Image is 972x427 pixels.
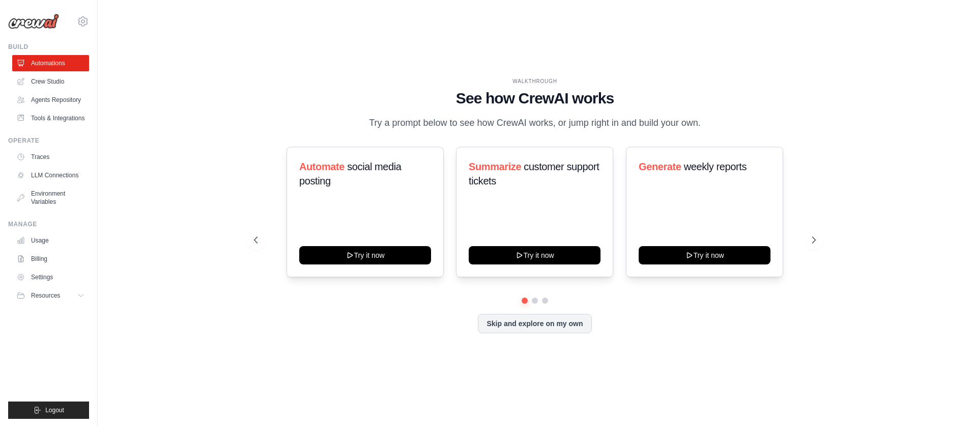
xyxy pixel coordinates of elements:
span: customer support tickets [469,161,599,186]
div: Manage [8,220,89,228]
a: Usage [12,232,89,249]
span: social media posting [299,161,402,186]
div: WALKTHROUGH [254,77,816,85]
a: Tools & Integrations [12,110,89,126]
div: Operate [8,137,89,145]
span: weekly reports [683,161,746,172]
a: Agents Repository [12,92,89,108]
span: Generate [639,161,681,172]
p: Try a prompt below to see how CrewAI works, or jump right in and build your own. [364,116,706,130]
button: Logout [8,402,89,419]
button: Try it now [639,246,770,264]
span: Resources [31,291,60,300]
a: Traces [12,149,89,165]
button: Skip and explore on my own [478,314,591,333]
a: Crew Studio [12,73,89,90]
a: Billing [12,251,89,267]
span: Summarize [469,161,521,172]
a: LLM Connections [12,167,89,183]
span: Logout [45,406,64,414]
a: Settings [12,269,89,285]
button: Try it now [299,246,431,264]
iframe: Chat Widget [921,378,972,427]
button: Try it now [469,246,601,264]
div: Build [8,43,89,51]
a: Automations [12,55,89,71]
img: Logo [8,14,59,29]
h1: See how CrewAI works [254,89,816,108]
span: Automate [299,161,345,172]
button: Resources [12,287,89,304]
a: Environment Variables [12,185,89,210]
